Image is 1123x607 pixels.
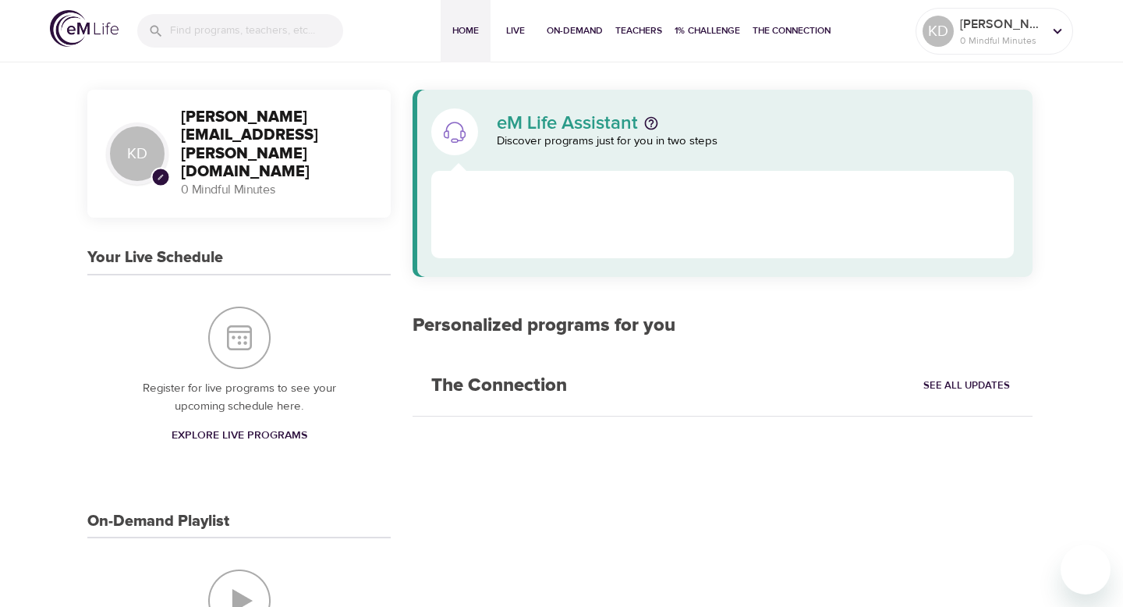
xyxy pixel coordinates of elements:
span: See All Updates [923,377,1010,395]
a: See All Updates [919,374,1014,398]
img: Your Live Schedule [208,307,271,369]
span: On-Demand [547,23,603,39]
p: Register for live programs to see your upcoming schedule here. [119,380,360,415]
h3: On-Demand Playlist [87,513,229,531]
a: Explore Live Programs [165,421,314,450]
input: Find programs, teachers, etc... [170,14,343,48]
img: eM Life Assistant [442,119,467,144]
div: KD [923,16,954,47]
span: 1% Challenge [675,23,740,39]
span: Explore Live Programs [172,426,307,445]
h3: Your Live Schedule [87,249,223,267]
span: Home [447,23,484,39]
p: Discover programs just for you in two steps [497,133,1014,151]
h2: The Connection [413,356,586,416]
p: 0 Mindful Minutes [181,181,372,199]
span: The Connection [753,23,831,39]
p: 0 Mindful Minutes [960,34,1043,48]
p: [PERSON_NAME][EMAIL_ADDRESS][PERSON_NAME][DOMAIN_NAME] [960,15,1043,34]
iframe: Button to launch messaging window [1061,545,1111,595]
p: eM Life Assistant [497,114,638,133]
h3: [PERSON_NAME][EMAIL_ADDRESS][PERSON_NAME][DOMAIN_NAME] [181,108,372,181]
div: KD [106,122,168,185]
span: Teachers [615,23,662,39]
h2: Personalized programs for you [413,314,1033,337]
img: logo [50,10,119,47]
span: Live [497,23,534,39]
